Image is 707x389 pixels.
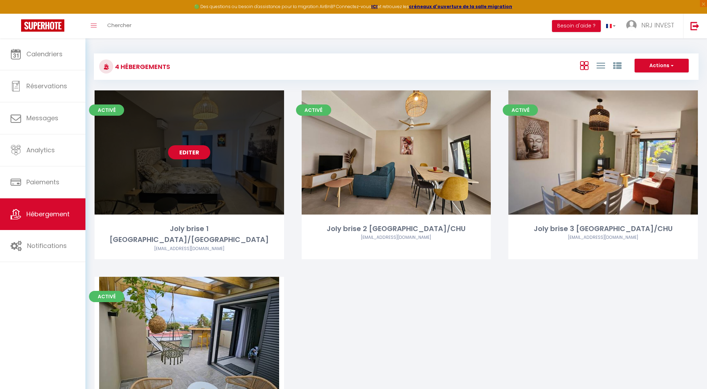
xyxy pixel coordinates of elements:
span: Activé [89,291,124,302]
span: NRJ INVEST [641,21,674,30]
span: Activé [296,104,331,116]
a: Vue en Box [580,59,589,71]
button: Ouvrir le widget de chat LiveChat [6,3,27,24]
a: ICI [371,4,378,9]
div: Airbnb [508,234,698,241]
span: Hébergement [26,210,70,218]
button: Besoin d'aide ? [552,20,601,32]
img: logout [690,21,699,30]
div: Joly brise 3 [GEOGRAPHIC_DATA]/CHU [508,223,698,234]
div: Joly brise 2 [GEOGRAPHIC_DATA]/CHU [302,223,491,234]
span: Messages [26,114,58,122]
span: Analytics [26,146,55,154]
span: Réservations [26,82,67,90]
a: créneaux d'ouverture de la salle migration [409,4,512,9]
span: Calendriers [26,50,63,58]
span: Activé [503,104,538,116]
a: Chercher [102,14,137,38]
div: Joly brise 1 [GEOGRAPHIC_DATA]/[GEOGRAPHIC_DATA] [95,223,284,245]
img: Super Booking [21,19,64,32]
span: Notifications [27,241,67,250]
img: ... [626,20,637,31]
a: Vue par Groupe [613,59,622,71]
span: Activé [89,104,124,116]
span: Chercher [107,21,131,29]
a: Editer [168,145,210,159]
div: Airbnb [302,234,491,241]
div: Airbnb [95,245,284,252]
button: Actions [635,59,689,73]
a: Vue en Liste [597,59,605,71]
h3: 4 Hébergements [113,59,170,75]
a: ... NRJ INVEST [621,14,683,38]
span: Paiements [26,178,59,186]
